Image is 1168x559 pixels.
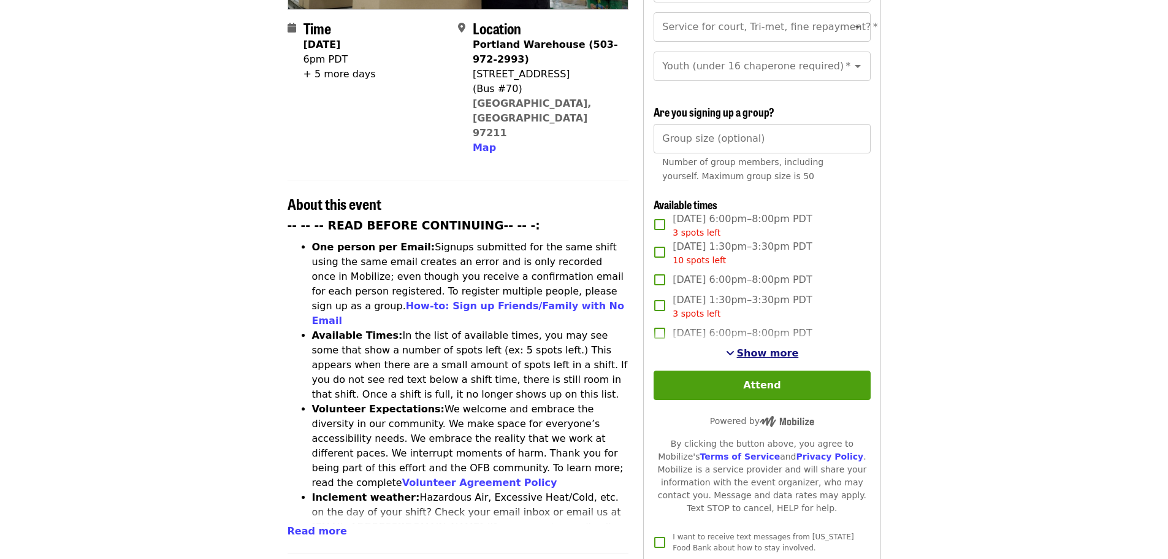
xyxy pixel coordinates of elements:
span: Location [473,17,521,39]
span: Time [303,17,331,39]
span: Available times [654,196,717,212]
strong: Inclement weather: [312,492,420,503]
span: 10 spots left [673,255,726,265]
button: Map [473,141,496,155]
span: Are you signing up a group? [654,104,774,120]
div: By clicking the button above, you agree to Mobilize's and . Mobilize is a service provider and wi... [654,438,870,515]
span: [DATE] 6:00pm–8:00pm PDT [673,212,812,239]
span: Map [473,142,496,153]
li: We welcome and embrace the diversity in our community. We make space for everyone’s accessibility... [312,402,629,490]
span: 3 spots left [673,228,720,237]
a: [GEOGRAPHIC_DATA], [GEOGRAPHIC_DATA] 97211 [473,98,592,139]
span: [DATE] 6:00pm–8:00pm PDT [673,272,812,287]
strong: One person per Email: [312,241,435,253]
input: [object Object] [654,124,870,153]
strong: [DATE] [303,39,341,50]
div: [STREET_ADDRESS] [473,67,619,82]
i: map-marker-alt icon [458,22,465,34]
div: 6pm PDT [303,52,376,67]
span: Powered by [710,416,814,426]
span: 3 spots left [673,309,720,318]
span: [DATE] 6:00pm–8:00pm PDT [673,326,812,341]
button: See more timeslots [726,346,799,361]
strong: -- -- -- READ BEFORE CONTINUING-- -- -: [288,219,540,232]
strong: Volunteer Expectations: [312,403,445,415]
span: [DATE] 1:30pm–3:30pm PDT [673,293,812,320]
button: Read more [288,524,347,539]
span: Show more [737,347,799,359]
button: Attend [654,371,870,400]
span: Read more [288,525,347,537]
span: [DATE] 1:30pm–3:30pm PDT [673,239,812,267]
strong: Available Times: [312,330,403,341]
strong: Portland Warehouse (503-972-2993) [473,39,618,65]
img: Powered by Mobilize [760,416,814,427]
div: (Bus #70) [473,82,619,96]
a: Volunteer Agreement Policy [402,477,557,488]
i: calendar icon [288,22,296,34]
span: About this event [288,193,381,214]
a: Terms of Service [700,452,780,461]
li: In the list of available times, you may see some that show a number of spots left (ex: 5 spots le... [312,328,629,402]
span: Number of group members, including yourself. Maximum group size is 50 [662,157,823,181]
li: Signups submitted for the same shift using the same email creates an error and is only recorded o... [312,240,629,328]
a: How-to: Sign up Friends/Family with No Email [312,300,625,326]
button: Open [849,18,866,36]
button: Open [849,58,866,75]
div: + 5 more days [303,67,376,82]
a: Privacy Policy [796,452,863,461]
span: I want to receive text messages from [US_STATE] Food Bank about how to stay involved. [673,533,853,552]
